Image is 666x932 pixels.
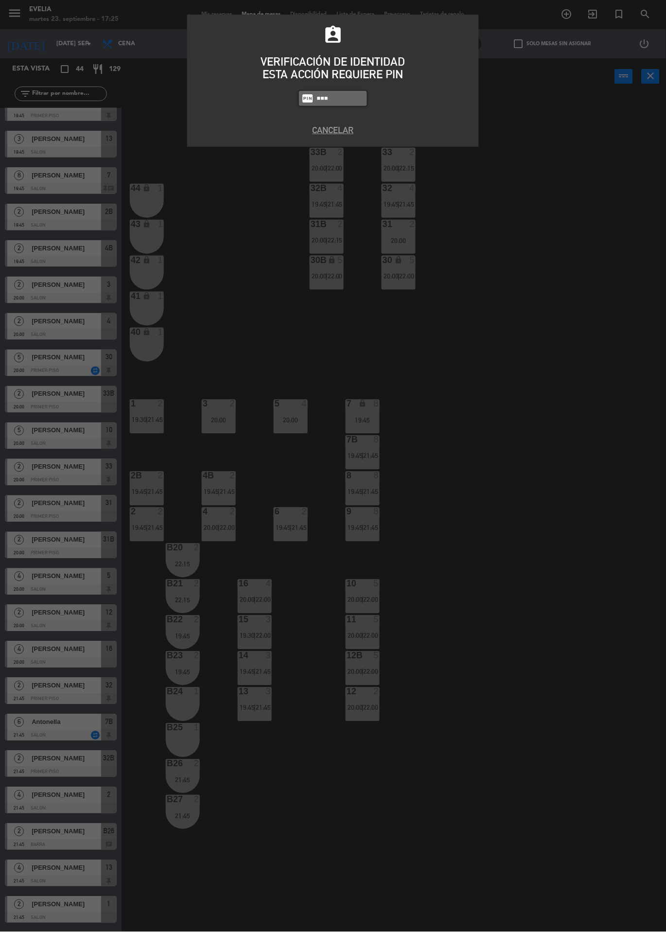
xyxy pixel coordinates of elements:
button: Cancelar [194,123,472,137]
div: ESTA ACCIÓN REQUIERE PIN [194,68,472,81]
input: 1234 [316,93,365,104]
i: assignment_ind [323,25,343,45]
i: fiber_pin [301,92,314,105]
div: VERIFICACIÓN DE IDENTIDAD [194,55,472,68]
